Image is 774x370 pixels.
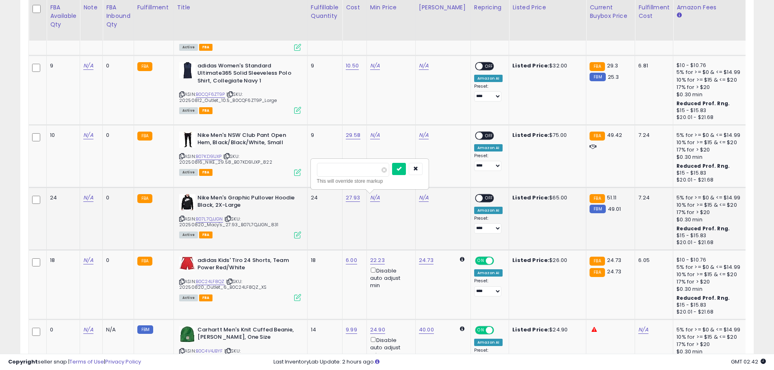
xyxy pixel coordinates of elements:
[676,107,744,114] div: $15 - $15.83
[512,132,580,139] div: $75.00
[197,62,296,87] b: adidas Women's Standard Ultimate365 Solid Sleeveless Polo Shirt, Collegiate Navy 1
[590,3,631,20] div: Current Buybox Price
[179,216,278,228] span: | SKU: 20250820_Macy's_27.93_B07L7QJJGN_831
[179,62,301,113] div: ASIN:
[179,257,301,300] div: ASIN:
[483,132,496,139] span: OFF
[50,326,74,333] div: 0
[105,358,141,366] a: Privacy Policy
[179,132,301,175] div: ASIN:
[179,153,272,165] span: | SKU: 20250816_NIKE_29.58_B07KD91JXP_822
[199,294,213,301] span: FBA
[370,326,385,334] a: 24.90
[196,153,222,160] a: B07KD91JXP
[50,132,74,139] div: 10
[676,3,747,12] div: Amazon Fees
[137,132,152,141] small: FBA
[676,132,744,139] div: 5% for >= $0 & <= $14.99
[676,100,730,107] b: Reduced Prof. Rng.
[370,335,409,359] div: Disable auto adjust min
[607,194,617,201] span: 51.11
[512,194,549,201] b: Listed Price:
[493,257,506,264] span: OFF
[676,239,744,246] div: $20.01 - $21.68
[179,294,198,301] span: All listings currently available for purchase on Amazon
[676,294,730,301] b: Reduced Prof. Rng.
[638,194,667,201] div: 7.24
[676,162,730,169] b: Reduced Prof. Rng.
[106,62,128,69] div: 0
[83,194,93,202] a: N/A
[106,194,128,201] div: 0
[346,256,357,264] a: 6.00
[370,256,385,264] a: 22.23
[676,201,744,209] div: 10% for >= $15 & <= $20
[608,73,619,81] span: 25.3
[460,257,464,262] i: Calculated using Dynamic Max Price.
[419,194,429,202] a: N/A
[676,69,744,76] div: 5% for >= $0 & <= $14.99
[8,358,38,366] strong: Copyright
[199,44,213,51] span: FBA
[590,62,605,71] small: FBA
[493,327,506,333] span: OFF
[476,257,486,264] span: ON
[179,44,198,51] span: All listings currently available for purchase on Amazon
[196,278,225,285] a: B0C24LF8QZ
[137,194,152,203] small: FBA
[199,107,213,114] span: FBA
[590,73,605,81] small: FBM
[50,257,74,264] div: 18
[474,153,503,171] div: Preset:
[106,326,128,333] div: N/A
[311,326,336,333] div: 14
[8,358,141,366] div: seller snap | |
[474,278,503,296] div: Preset:
[676,114,744,121] div: $20.01 - $21.68
[346,3,363,12] div: Cost
[483,63,496,69] span: OFF
[179,257,195,270] img: 41wfSsdiVAL._SL40_.jpg
[512,256,549,264] b: Listed Price:
[590,205,605,213] small: FBM
[676,209,744,216] div: 17% for > $20
[474,216,503,234] div: Preset:
[137,62,152,71] small: FBA
[50,3,76,29] div: FBA Available Qty
[179,194,195,210] img: 41Hx2YWSZ3L._SL40_.jpg
[106,257,128,264] div: 0
[512,257,580,264] div: $26.00
[419,326,434,334] a: 40.00
[83,131,93,139] a: N/A
[638,62,667,69] div: 6.81
[370,3,412,12] div: Min Price
[474,75,503,82] div: Amazon AI
[196,91,225,98] a: B0CQF6ZT9P
[197,257,296,274] b: adidas Kids' Tiro 24 Shorts, Team Power Red/White
[676,232,744,239] div: $15 - $15.83
[83,62,93,70] a: N/A
[676,225,730,232] b: Reduced Prof. Rng.
[638,326,648,334] a: N/A
[197,132,296,149] b: Nike Men's NSW Club Pant Open Hem, Black/Black/White, Small
[607,62,618,69] span: 29.3
[676,84,744,91] div: 17% for > $20
[273,358,766,366] div: Last InventoryLab Update: 2 hours ago.
[474,144,503,151] div: Amazon AI
[608,205,621,213] span: 49.01
[676,302,744,309] div: $15 - $15.83
[199,232,213,238] span: FBA
[676,257,744,264] div: $10 - $10.76
[607,131,622,139] span: 49.42
[474,84,503,102] div: Preset:
[512,62,580,69] div: $32.00
[346,62,359,70] a: 10.50
[370,131,380,139] a: N/A
[50,194,74,201] div: 24
[474,339,503,346] div: Amazon AI
[197,194,296,211] b: Nike Men's Graphic Pullover Hoodie Black, 2X-Large
[83,326,93,334] a: N/A
[731,358,766,366] span: 2025-09-18 02:42 GMT
[179,326,195,342] img: 61epRPGpB-L._SL40_.jpg
[179,107,198,114] span: All listings currently available for purchase on Amazon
